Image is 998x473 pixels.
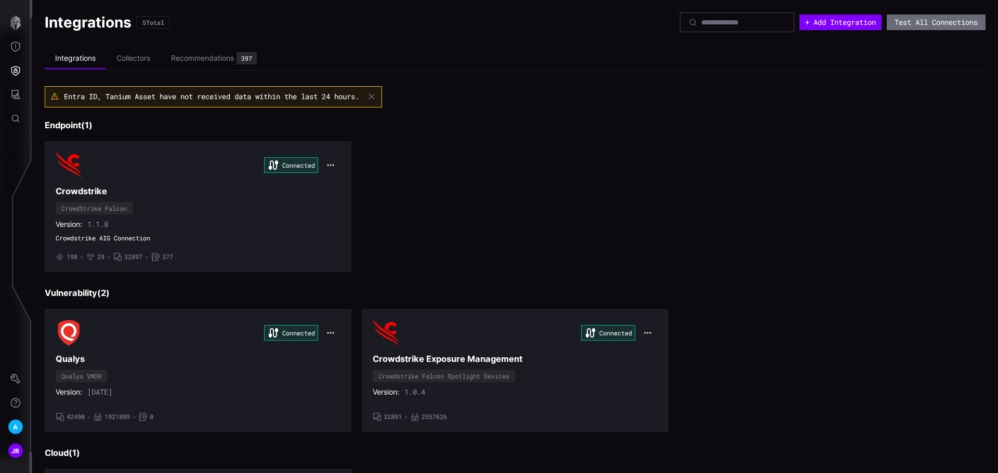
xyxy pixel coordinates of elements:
[799,15,882,30] button: + Add Integration
[45,120,986,131] h3: Endpoint ( 1 )
[56,234,340,242] span: Crowdstrike AIG Connection
[373,387,399,397] span: Version:
[264,157,318,173] div: Connected
[67,413,85,421] span: 42490
[404,413,408,421] span: •
[97,253,104,261] span: 29
[142,19,164,25] div: 5 Total
[45,13,132,32] h1: Integrations
[56,220,82,229] span: Version:
[64,91,359,101] span: Entra ID, Tanium Asset have not received data within the last 24 hours.
[45,48,106,69] li: Integrations
[581,325,635,341] div: Connected
[87,220,108,229] span: 1.1.8
[80,253,84,261] span: •
[87,387,112,397] span: [DATE]
[45,448,986,458] h3: Cloud ( 1 )
[404,387,425,397] span: 1.0.4
[107,253,111,261] span: •
[422,413,447,421] span: 2557626
[56,186,340,197] h3: Crowdstrike
[45,288,986,299] h3: Vulnerability ( 2 )
[11,445,20,456] span: JR
[384,413,402,421] span: 32891
[106,48,161,69] li: Collectors
[61,205,127,211] div: CrowdStrike Falcon
[171,53,234,63] div: Recommendations
[1,415,31,439] button: A
[133,413,136,421] span: •
[150,413,153,421] span: 0
[67,253,77,261] span: 198
[162,253,173,261] span: 377
[241,55,252,61] div: 397
[56,320,82,346] img: Qualys VMDR
[373,320,399,346] img: Crowdstrike Falcon Spotlight Devices
[124,253,142,261] span: 32897
[87,413,91,421] span: •
[104,413,130,421] span: 1921889
[56,354,340,364] h3: Qualys
[13,422,18,433] span: A
[264,325,318,341] div: Connected
[56,387,82,397] span: Version:
[1,439,31,463] button: JR
[373,354,658,364] h3: Crowdstrike Exposure Management
[378,373,509,379] div: Crowdstrike Falcon Spotlight Devices
[145,253,149,261] span: •
[887,15,986,30] button: Test All Connections
[61,373,101,379] div: Qualys VMDR
[56,152,82,178] img: CrowdStrike Falcon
